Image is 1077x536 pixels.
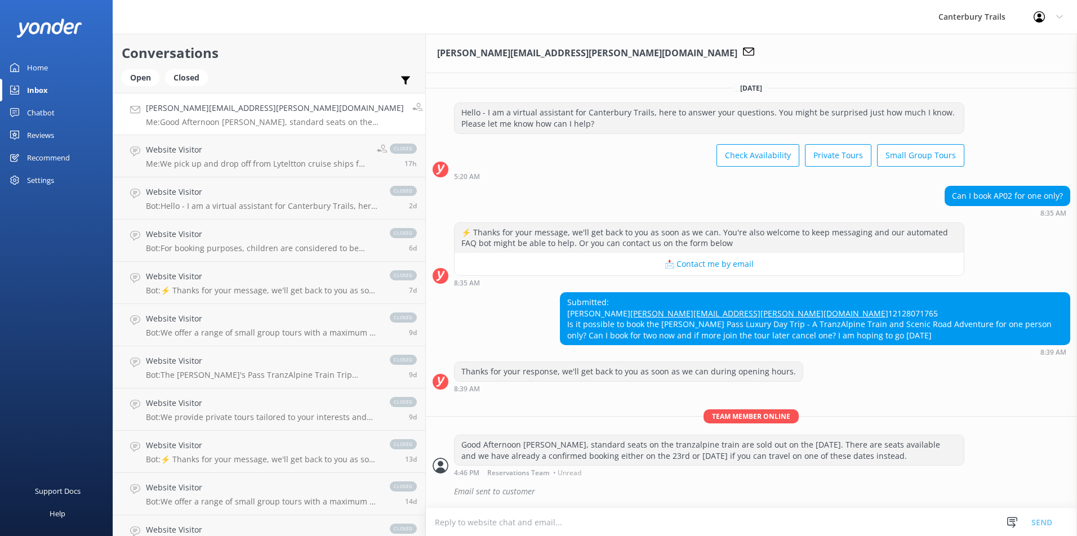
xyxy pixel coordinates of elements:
[390,228,417,238] span: closed
[433,507,1070,526] div: 2025-08-19T04:56:11.348
[404,159,417,168] span: 04:39pm 19-Aug-2025 (UTC +12:00) Pacific/Auckland
[27,56,48,79] div: Home
[146,144,368,156] h4: Website Visitor
[113,346,425,388] a: Website VisitorBot:The [PERSON_NAME]'s Pass TranzAlpine Train Trip includes several features that...
[409,328,417,337] span: 04:56am 11-Aug-2025 (UTC +12:00) Pacific/Auckland
[409,201,417,211] span: 12:17am 18-Aug-2025 (UTC +12:00) Pacific/Auckland
[454,279,964,287] div: 08:35am 19-Aug-2025 (UTC +12:00) Pacific/Auckland
[113,220,425,262] a: Website VisitorBot:For booking purposes, children are considered to be aged [DEMOGRAPHIC_DATA] ye...
[945,186,1070,206] div: Can I book AP02 for one only?
[455,362,803,381] div: Thanks for your response, we'll get back to you as soon as we can during opening hours.
[113,473,425,515] a: Website VisitorBot:We offer a range of small group tours with a maximum of 8 guests, highlighting...
[945,209,1070,217] div: 08:35am 19-Aug-2025 (UTC +12:00) Pacific/Auckland
[146,370,379,380] p: Bot: The [PERSON_NAME]'s Pass TranzAlpine Train Trip includes several features that may justify t...
[733,83,769,93] span: [DATE]
[704,409,799,423] span: Team member online
[122,42,417,64] h2: Conversations
[146,285,379,296] p: Bot: ⚡ Thanks for your message, we'll get back to you as soon as we can. You're also welcome to k...
[455,103,964,133] div: Hello - I am a virtual assistant for Canterbury Trails, here to answer your questions. You might ...
[390,355,417,365] span: closed
[27,101,55,124] div: Chatbot
[455,223,964,253] div: ⚡ Thanks for your message, we'll get back to you as soon as we can. You're also welcome to keep m...
[405,497,417,506] span: 01:28pm 05-Aug-2025 (UTC +12:00) Pacific/Auckland
[1040,210,1066,217] strong: 8:35 AM
[390,439,417,449] span: closed
[454,172,964,180] div: 05:20am 19-Aug-2025 (UTC +12:00) Pacific/Auckland
[35,480,81,502] div: Support Docs
[122,69,159,86] div: Open
[17,19,82,37] img: yonder-white-logo.png
[146,270,379,283] h4: Website Visitor
[146,412,379,422] p: Bot: We provide private tours tailored to your interests and schedule. Whether you're looking for...
[113,388,425,431] a: Website VisitorBot:We provide private tours tailored to your interests and schedule. Whether you'...
[146,397,379,409] h4: Website Visitor
[146,454,379,464] p: Bot: ⚡ Thanks for your message, we'll get back to you as soon as we can. You're also welcome to k...
[390,481,417,492] span: closed
[50,502,65,525] div: Help
[409,285,417,295] span: 03:33am 13-Aug-2025 (UTC +12:00) Pacific/Auckland
[113,177,425,220] a: Website VisitorBot:Hello - I am a virtual assistant for Canterbury Trails, here to answer your qu...
[454,482,1070,501] div: Email sent to customer
[146,355,379,367] h4: Website Visitor
[113,431,425,473] a: Website VisitorBot:⚡ Thanks for your message, we'll get back to you as soon as we can. You're als...
[455,253,964,275] button: 📩 Contact me by email
[454,280,480,287] strong: 8:35 AM
[487,470,549,476] span: Reservations Team
[405,454,417,464] span: 11:26am 06-Aug-2025 (UTC +12:00) Pacific/Auckland
[146,328,379,338] p: Bot: We offer a range of small group tours with a maximum of 8 guests, highlighting the best of t...
[409,412,417,422] span: 03:40pm 10-Aug-2025 (UTC +12:00) Pacific/Auckland
[113,135,425,177] a: Website VisitorMe:We pick up and drop off from Lyteltton cruise ships for private tours.closed17h
[454,386,480,392] strong: 8:39 AM
[27,79,48,101] div: Inbox
[390,524,417,534] span: closed
[390,270,417,280] span: closed
[146,312,379,325] h4: Website Visitor
[454,173,480,180] strong: 5:20 AM
[146,524,379,536] h4: Website Visitor
[122,71,165,83] a: Open
[27,124,54,146] div: Reviews
[146,186,379,198] h4: Website Visitor
[146,159,368,169] p: Me: We pick up and drop off from Lyteltton cruise ships for private tours.
[390,397,417,407] span: closed
[390,186,417,196] span: closed
[27,169,54,191] div: Settings
[113,304,425,346] a: Website VisitorBot:We offer a range of small group tours with a maximum of 8 guests, highlighting...
[146,102,404,114] h4: [PERSON_NAME][EMAIL_ADDRESS][PERSON_NAME][DOMAIN_NAME]
[27,146,70,169] div: Recommend
[390,144,417,154] span: closed
[455,435,964,465] div: Good Afternoon [PERSON_NAME], standard seats on the tranzalpine train are sold out on the [DATE]....
[454,385,803,392] div: 08:39am 19-Aug-2025 (UTC +12:00) Pacific/Auckland
[454,470,479,476] strong: 4:46 PM
[146,497,379,507] p: Bot: We offer a range of small group tours with a maximum of 8 guests, highlighting the best of t...
[805,144,871,167] button: Private Tours
[146,439,379,452] h4: Website Visitor
[454,468,964,476] div: 04:46pm 19-Aug-2025 (UTC +12:00) Pacific/Auckland
[437,46,737,61] h3: [PERSON_NAME][EMAIL_ADDRESS][PERSON_NAME][DOMAIN_NAME]
[146,243,379,253] p: Bot: For booking purposes, children are considered to be aged [DEMOGRAPHIC_DATA] years or younger...
[165,71,213,83] a: Closed
[390,312,417,323] span: closed
[716,144,799,167] button: Check Availability
[113,262,425,304] a: Website VisitorBot:⚡ Thanks for your message, we'll get back to you as soon as we can. You're als...
[146,481,379,494] h4: Website Visitor
[433,482,1070,501] div: 2025-08-19T04:50:22.946
[409,370,417,379] span: 02:50am 11-Aug-2025 (UTC +12:00) Pacific/Auckland
[113,93,425,135] a: [PERSON_NAME][EMAIL_ADDRESS][PERSON_NAME][DOMAIN_NAME]Me:Good Afternoon [PERSON_NAME], standard s...
[560,293,1070,345] div: Submitted: [PERSON_NAME] 12128071765 Is it possible to book the [PERSON_NAME] Pass Luxury Day Tri...
[409,243,417,253] span: 08:16am 14-Aug-2025 (UTC +12:00) Pacific/Auckland
[1040,349,1066,356] strong: 8:39 AM
[630,308,888,319] a: [PERSON_NAME][EMAIL_ADDRESS][PERSON_NAME][DOMAIN_NAME]
[146,228,379,240] h4: Website Visitor
[877,144,964,167] button: Small Group Tours
[560,348,1070,356] div: 08:39am 19-Aug-2025 (UTC +12:00) Pacific/Auckland
[146,201,379,211] p: Bot: Hello - I am a virtual assistant for Canterbury Trails, here to answer your questions. You m...
[165,69,208,86] div: Closed
[553,470,581,476] span: • Unread
[146,117,404,127] p: Me: Good Afternoon [PERSON_NAME], standard seats on the tranzalpine train are sold out on the [DA...
[454,507,1070,526] div: Conversation was closed.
